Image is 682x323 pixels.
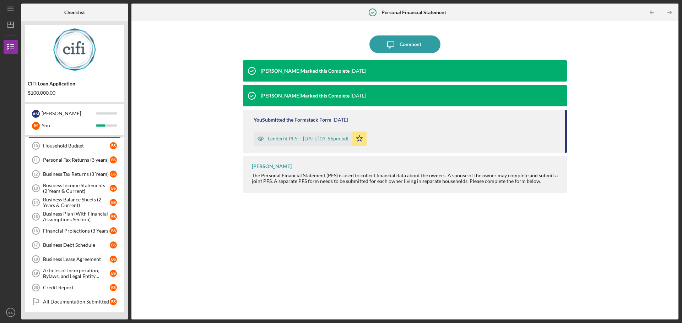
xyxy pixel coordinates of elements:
div: B S [32,122,40,130]
div: Financial Projections (3 Years) [43,228,110,234]
div: Household Budget [43,143,110,149]
div: B S [110,185,117,192]
a: 12Business Tax Returns (3 Years)BS [28,167,121,181]
div: A M [32,110,40,118]
div: Business Debt Schedule [43,242,110,248]
div: All Documentation Submitted [43,299,110,305]
div: Business Income Statements (2 Years & Current) [43,183,110,194]
div: B S [110,227,117,234]
div: B S [110,199,117,206]
tspan: 20 [34,285,38,290]
div: You [42,119,96,132]
div: B S [110,270,117,277]
tspan: 13 [33,186,38,190]
text: BS [9,311,13,314]
div: [PERSON_NAME] Marked this Complete [261,68,350,74]
tspan: 17 [33,243,38,247]
tspan: 18 [33,257,38,261]
div: Business Plan (With Financial Assumptions Section) [43,211,110,222]
div: B S [110,142,117,149]
div: B S [110,284,117,291]
div: Lenderfit PFS -- [DATE] 03_56pm.pdf [268,136,349,141]
a: All Documentation SubmittedBS [28,295,121,309]
div: Business Tax Returns (3 Years) [43,171,110,177]
div: Credit Report [43,285,110,290]
div: [PERSON_NAME] Marked this Complete [261,93,350,99]
div: Personal Tax Returns (3 years) [43,157,110,163]
div: [PERSON_NAME] [42,107,96,119]
div: B S [110,156,117,163]
div: Business Lease Agreement [43,256,110,262]
b: Personal Financial Statement [381,10,446,15]
tspan: 10 [33,144,38,148]
tspan: 14 [33,200,38,205]
div: Business Balance Sheets (2 Years & Current) [43,197,110,208]
a: 15Business Plan (With Financial Assumptions Section)BS [28,210,121,224]
div: Articles of Incorporation, Bylaws, and Legal Entity Documents [43,268,110,279]
a: 13Business Income Statements (2 Years & Current)BS [28,181,121,195]
tspan: 11 [33,158,38,162]
tspan: 12 [33,172,38,176]
a: 16Financial Projections (3 Years)BS [28,224,121,238]
div: B S [110,171,117,178]
time: 2025-09-23 19:56 [332,117,348,123]
button: Comment [369,35,440,53]
div: B S [110,298,117,305]
a: 14Business Balance Sheets (2 Years & Current)BS [28,195,121,210]
time: 2025-10-01 14:18 [351,68,366,74]
div: $100,000.00 [28,90,121,96]
img: Product logo [25,28,124,71]
div: You Submitted the Formstack Form [254,117,331,123]
tspan: 15 [33,215,38,219]
button: BS [4,305,18,319]
div: B S [110,241,117,249]
button: Lenderfit PFS -- [DATE] 03_56pm.pdf [254,132,367,146]
a: 18Business Lease AgreementBS [28,252,121,266]
div: CIFI Loan Application [28,81,121,87]
div: B S [110,256,117,263]
div: Comment [400,35,421,53]
a: 11Personal Tax Returns (3 years)BS [28,153,121,167]
tspan: 16 [33,229,38,233]
a: 10Household BudgetBS [28,139,121,153]
tspan: 19 [33,271,38,275]
a: 19Articles of Incorporation, Bylaws, and Legal Entity DocumentsBS [28,266,121,280]
a: 20Credit ReportBS [28,280,121,295]
div: B S [110,213,117,220]
div: The Personal Financial Statement (PFS) is used to collect financial data about the owners. A spou... [252,173,560,184]
b: Checklist [64,10,85,15]
div: [PERSON_NAME] [252,163,292,169]
a: 17Business Debt ScheduleBS [28,238,121,252]
time: 2025-10-01 14:18 [351,93,366,99]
